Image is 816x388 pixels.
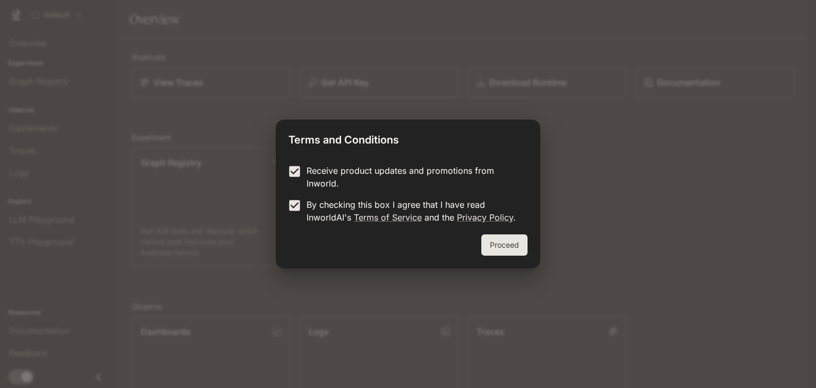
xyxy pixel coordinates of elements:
h2: Terms and Conditions [276,120,540,156]
p: By checking this box I agree that I have read InworldAI's and the . [307,198,519,224]
p: Receive product updates and promotions from Inworld. [307,164,519,190]
a: Terms of Service [354,212,422,223]
button: Proceed [481,234,528,256]
a: Privacy Policy [457,212,513,223]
